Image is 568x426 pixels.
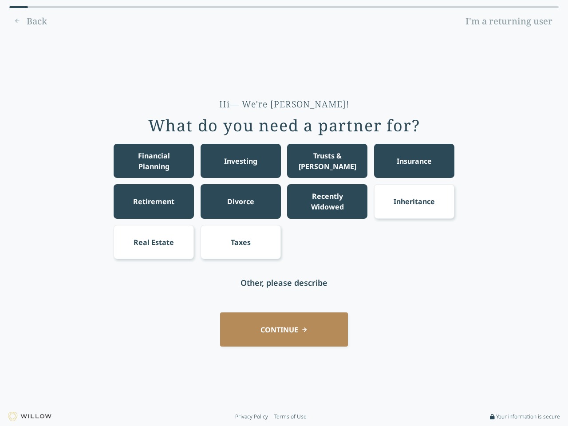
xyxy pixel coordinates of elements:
div: Financial Planning [122,150,186,172]
div: Divorce [227,196,254,207]
a: Terms of Use [274,413,307,420]
button: CONTINUE [220,312,348,347]
a: Privacy Policy [235,413,268,420]
div: Insurance [397,156,432,166]
div: What do you need a partner for? [148,117,420,134]
div: Trusts & [PERSON_NAME] [296,150,359,172]
div: 0% complete [9,6,28,8]
div: Taxes [231,237,251,248]
div: Other, please describe [241,276,327,289]
a: I'm a returning user [459,14,559,28]
div: Real Estate [134,237,174,248]
div: Inheritance [394,196,435,207]
img: Willow logo [8,412,51,421]
div: Investing [224,156,257,166]
span: Your information is secure [496,413,560,420]
div: Retirement [133,196,174,207]
div: Hi— We're [PERSON_NAME]! [219,98,349,110]
div: Recently Widowed [296,191,359,212]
